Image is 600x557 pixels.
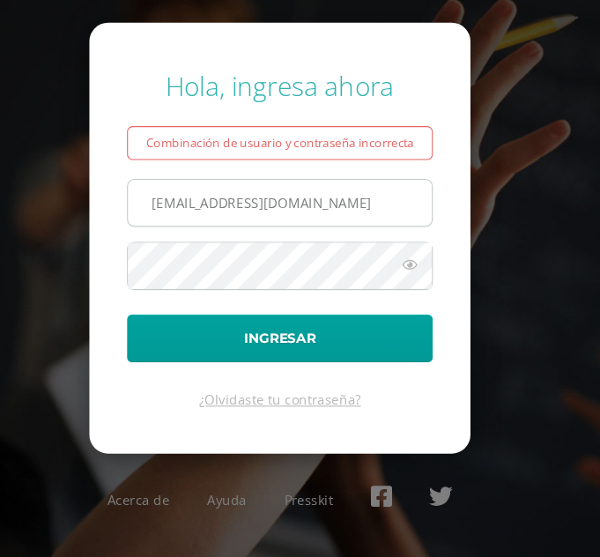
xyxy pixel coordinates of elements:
[158,203,442,246] input: Correo electrónico o usuario
[157,152,443,184] div: Combinación de usuario y contraseña incorrecta
[157,329,443,374] button: Ingresar
[157,98,443,131] div: Hola, ingresa ahora
[225,400,376,417] a: ¿Olvidaste tu contraseña?
[138,494,196,511] a: Acerca de
[304,494,350,511] a: Presskit
[232,494,269,511] a: Ayuda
